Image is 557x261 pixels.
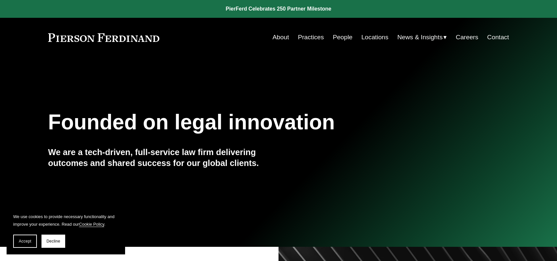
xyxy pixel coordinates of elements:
[13,235,37,248] button: Accept
[333,31,353,44] a: People
[41,235,65,248] button: Decline
[7,206,125,254] section: Cookie banner
[298,31,324,44] a: Practices
[361,31,388,44] a: Locations
[456,31,478,44] a: Careers
[48,110,432,134] h1: Founded on legal innovation
[397,32,443,43] span: News & Insights
[487,31,509,44] a: Contact
[79,222,104,227] a: Cookie Policy
[48,147,278,168] h4: We are a tech-driven, full-service law firm delivering outcomes and shared success for our global...
[46,239,60,244] span: Decline
[13,213,119,228] p: We use cookies to provide necessary functionality and improve your experience. Read our .
[397,31,447,44] a: folder dropdown
[273,31,289,44] a: About
[19,239,31,244] span: Accept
